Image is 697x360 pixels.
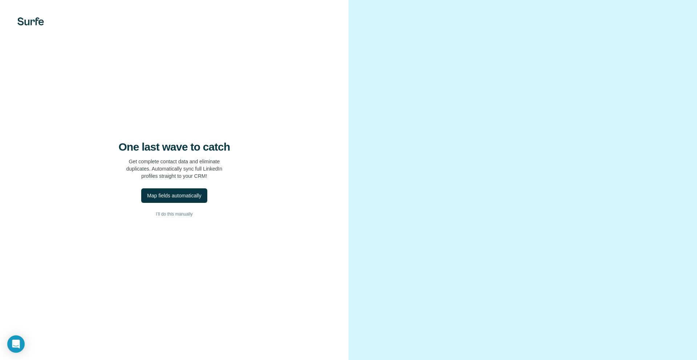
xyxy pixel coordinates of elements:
[147,192,201,199] div: Map fields automatically
[15,209,334,220] button: I’ll do this manually
[17,17,44,25] img: Surfe's logo
[141,188,207,203] button: Map fields automatically
[119,140,230,154] h4: One last wave to catch
[126,158,223,180] p: Get complete contact data and eliminate duplicates. Automatically sync full LinkedIn profiles str...
[156,211,192,217] span: I’ll do this manually
[7,335,25,353] div: Open Intercom Messenger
